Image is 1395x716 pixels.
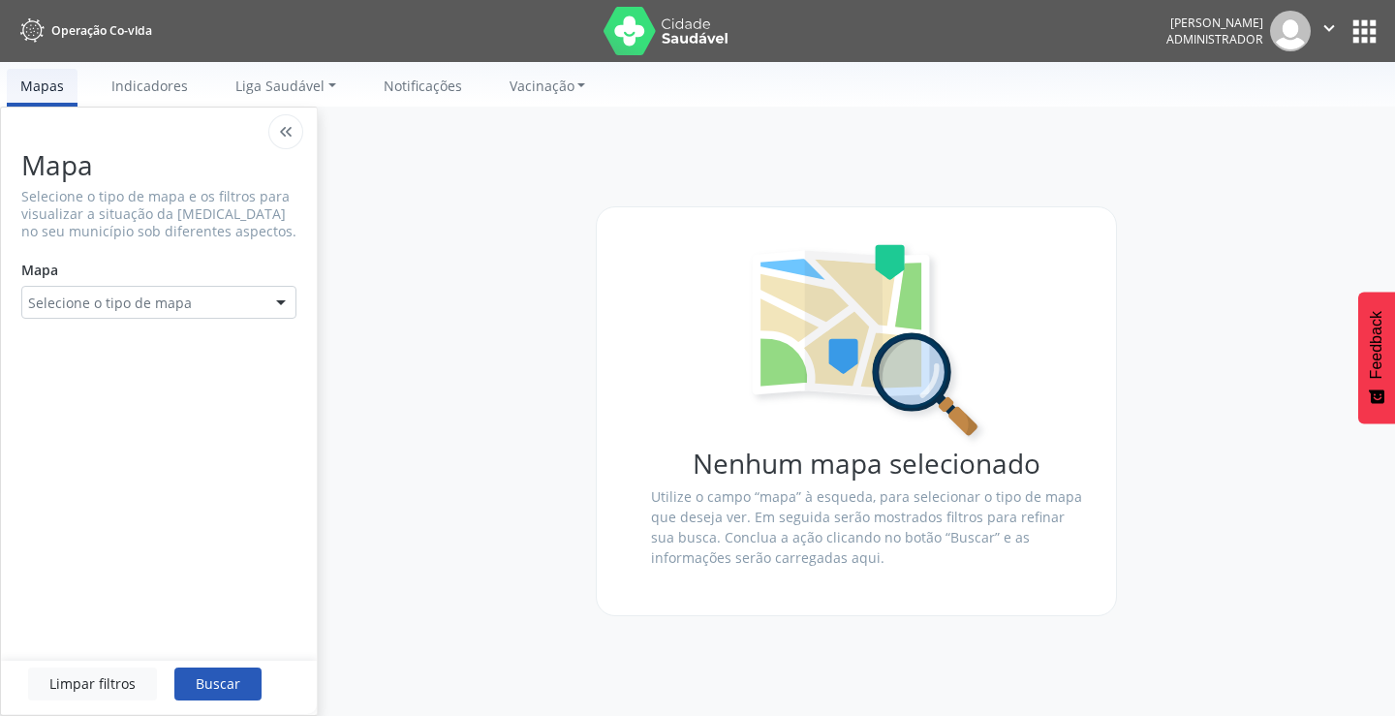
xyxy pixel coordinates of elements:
[21,149,296,181] h1: Mapa
[651,486,1082,568] p: Utilize o campo “mapa” à esqueda, para selecionar o tipo de mapa que deseja ver. Em seguida serão...
[7,69,77,107] a: Mapas
[1311,11,1348,51] button: 
[28,293,192,313] span: Selecione o tipo de mapa
[496,69,600,103] a: Vacinação
[510,77,574,95] span: Vacinação
[235,77,325,95] span: Liga Saudável
[1270,11,1311,51] img: img
[1348,15,1381,48] button: apps
[14,15,152,47] a: Operação Co-vida
[21,254,58,287] label: Mapa
[21,188,296,240] p: Selecione o tipo de mapa e os filtros para visualizar a situação da [MEDICAL_DATA] no seu municíp...
[651,448,1082,480] h1: Nenhum mapa selecionado
[51,22,152,39] span: Operação Co-vida
[1318,17,1340,39] i: 
[370,69,476,103] a: Notificações
[1166,31,1263,47] span: Administrador
[174,668,262,700] button: Buscar
[1358,292,1395,423] button: Feedback - Mostrar pesquisa
[1166,15,1263,31] div: [PERSON_NAME]
[743,241,990,449] img: search-map.svg
[28,668,157,700] button: Limpar filtros
[1368,311,1385,379] span: Feedback
[98,69,201,103] a: Indicadores
[222,69,350,103] a: Liga Saudável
